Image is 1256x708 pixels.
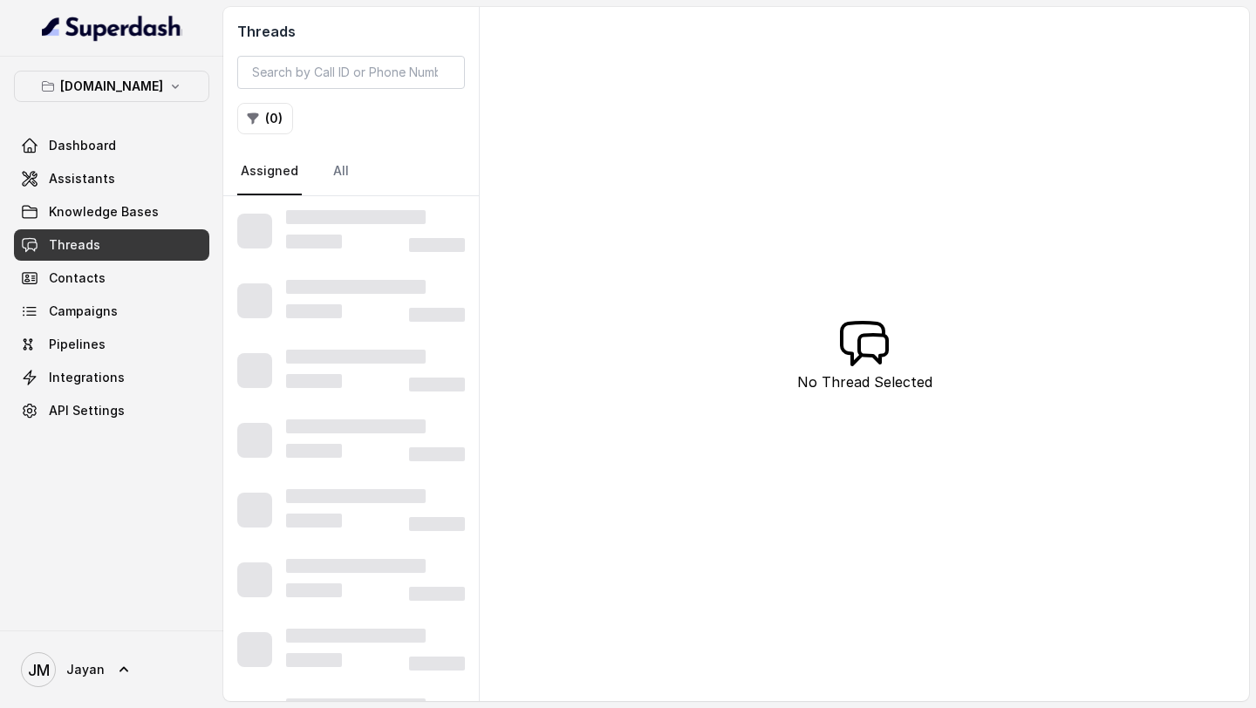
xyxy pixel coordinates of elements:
span: API Settings [49,402,125,419]
p: No Thread Selected [797,371,932,392]
text: JM [28,661,50,679]
a: Campaigns [14,296,209,327]
a: Jayan [14,645,209,694]
span: Integrations [49,369,125,386]
nav: Tabs [237,148,465,195]
a: Pipelines [14,329,209,360]
a: Contacts [14,262,209,294]
img: light.svg [42,14,182,42]
a: Knowledge Bases [14,196,209,228]
span: Threads [49,236,100,254]
a: All [330,148,352,195]
span: Assistants [49,170,115,187]
button: (0) [237,103,293,134]
p: [DOMAIN_NAME] [60,76,163,97]
span: Contacts [49,269,106,287]
span: Jayan [66,661,105,678]
a: Integrations [14,362,209,393]
h2: Threads [237,21,465,42]
a: Assigned [237,148,302,195]
span: Knowledge Bases [49,203,159,221]
input: Search by Call ID or Phone Number [237,56,465,89]
span: Campaigns [49,303,118,320]
a: Dashboard [14,130,209,161]
span: Pipelines [49,336,106,353]
a: Assistants [14,163,209,194]
a: API Settings [14,395,209,426]
button: [DOMAIN_NAME] [14,71,209,102]
a: Threads [14,229,209,261]
span: Dashboard [49,137,116,154]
